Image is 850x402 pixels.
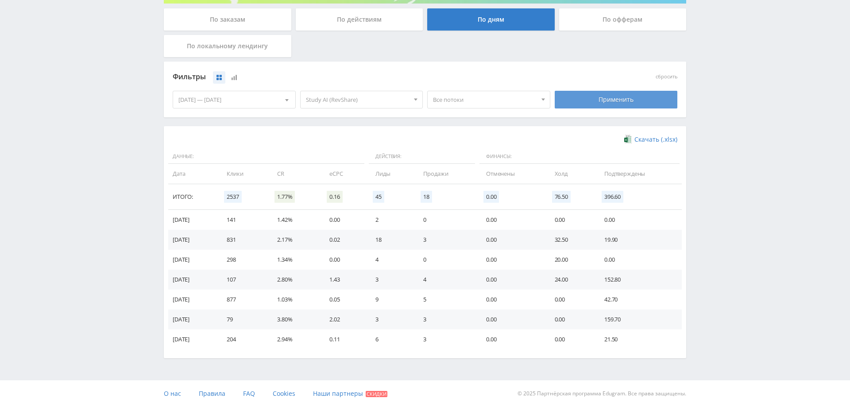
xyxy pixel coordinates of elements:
[595,250,682,270] td: 0.00
[168,164,218,184] td: Дата
[168,270,218,290] td: [DATE]
[306,91,410,108] span: Study AI (RevShare)
[479,149,680,164] span: Финансы:
[268,230,321,250] td: 2.17%
[268,164,321,184] td: CR
[168,230,218,250] td: [DATE]
[477,329,546,349] td: 0.00
[414,290,477,309] td: 5
[546,164,595,184] td: Холд
[546,270,595,290] td: 24.00
[595,270,682,290] td: 152.80
[367,329,414,349] td: 6
[595,210,682,230] td: 0.00
[173,70,550,84] div: Фильтры
[218,309,268,329] td: 79
[624,135,677,144] a: Скачать (.xlsx)
[168,250,218,270] td: [DATE]
[367,270,414,290] td: 3
[218,329,268,349] td: 204
[218,164,268,184] td: Клики
[218,210,268,230] td: 141
[321,309,367,329] td: 2.02
[634,136,677,143] span: Скачать (.xlsx)
[268,290,321,309] td: 1.03%
[595,309,682,329] td: 159.70
[173,91,295,108] div: [DATE] — [DATE]
[595,230,682,250] td: 19.90
[595,329,682,349] td: 21.50
[602,191,623,203] span: 396.60
[624,135,632,143] img: xlsx
[477,290,546,309] td: 0.00
[546,309,595,329] td: 0.00
[164,389,181,398] span: О нас
[218,230,268,250] td: 831
[321,250,367,270] td: 0.00
[168,309,218,329] td: [DATE]
[218,250,268,270] td: 298
[546,329,595,349] td: 0.00
[321,290,367,309] td: 0.05
[168,184,218,210] td: Итого:
[421,191,432,203] span: 18
[168,329,218,349] td: [DATE]
[268,210,321,230] td: 1.42%
[546,290,595,309] td: 0.00
[546,230,595,250] td: 32.50
[414,210,477,230] td: 0
[414,329,477,349] td: 3
[164,8,291,31] div: По заказам
[483,191,499,203] span: 0.00
[164,35,291,57] div: По локальному лендингу
[477,309,546,329] td: 0.00
[552,191,571,203] span: 76.50
[373,191,384,203] span: 45
[168,149,364,164] span: Данные:
[477,270,546,290] td: 0.00
[366,391,387,397] span: Скидки
[321,329,367,349] td: 0.11
[414,309,477,329] td: 3
[321,270,367,290] td: 1.43
[321,210,367,230] td: 0.00
[477,230,546,250] td: 0.00
[168,290,218,309] td: [DATE]
[224,191,241,203] span: 2537
[218,290,268,309] td: 877
[414,230,477,250] td: 3
[268,250,321,270] td: 1.34%
[546,250,595,270] td: 20.00
[218,270,268,290] td: 107
[321,164,367,184] td: eCPC
[321,230,367,250] td: 0.02
[477,210,546,230] td: 0.00
[367,290,414,309] td: 9
[296,8,423,31] div: По действиям
[427,8,555,31] div: По дням
[595,290,682,309] td: 42.70
[367,210,414,230] td: 2
[414,164,477,184] td: Продажи
[367,230,414,250] td: 18
[477,164,546,184] td: Отменены
[433,91,537,108] span: Все потоки
[595,164,682,184] td: Подтверждены
[367,250,414,270] td: 4
[414,250,477,270] td: 0
[656,74,677,80] button: сбросить
[414,270,477,290] td: 4
[367,164,414,184] td: Лиды
[327,191,342,203] span: 0.16
[369,149,475,164] span: Действия:
[559,8,687,31] div: По офферам
[546,210,595,230] td: 0.00
[268,270,321,290] td: 2.80%
[313,389,363,398] span: Наши партнеры
[168,210,218,230] td: [DATE]
[199,389,225,398] span: Правила
[268,309,321,329] td: 3.80%
[273,389,295,398] span: Cookies
[555,91,678,108] div: Применить
[243,389,255,398] span: FAQ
